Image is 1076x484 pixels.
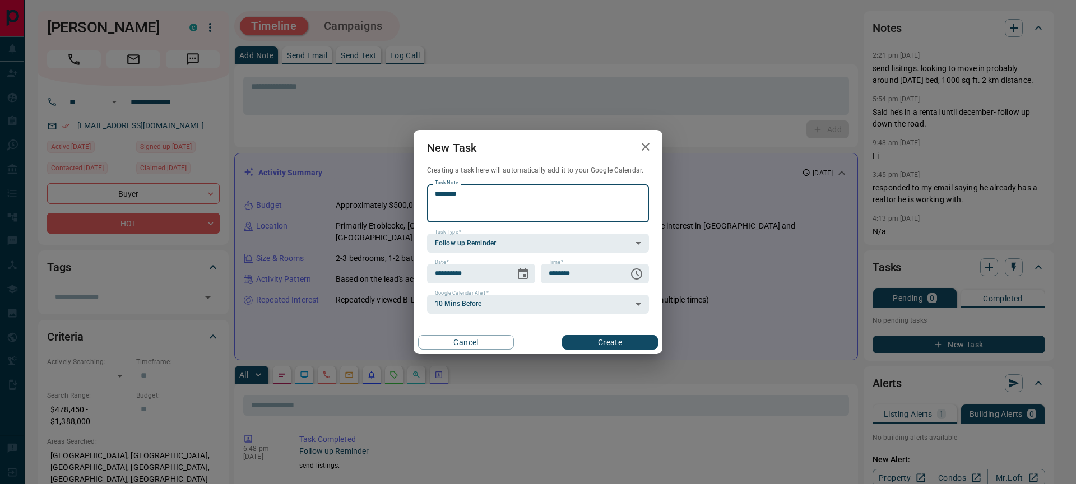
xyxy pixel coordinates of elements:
p: Creating a task here will automatically add it to your Google Calendar. [427,166,649,175]
label: Task Type [435,229,461,236]
label: Date [435,259,449,266]
h2: New Task [414,130,490,166]
button: Create [562,335,658,350]
label: Time [549,259,563,266]
label: Task Note [435,179,458,187]
label: Google Calendar Alert [435,290,489,297]
button: Choose date, selected date is Oct 16, 2025 [512,263,534,285]
button: Cancel [418,335,514,350]
button: Choose time, selected time is 6:00 AM [625,263,648,285]
div: 10 Mins Before [427,295,649,314]
div: Follow up Reminder [427,234,649,253]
